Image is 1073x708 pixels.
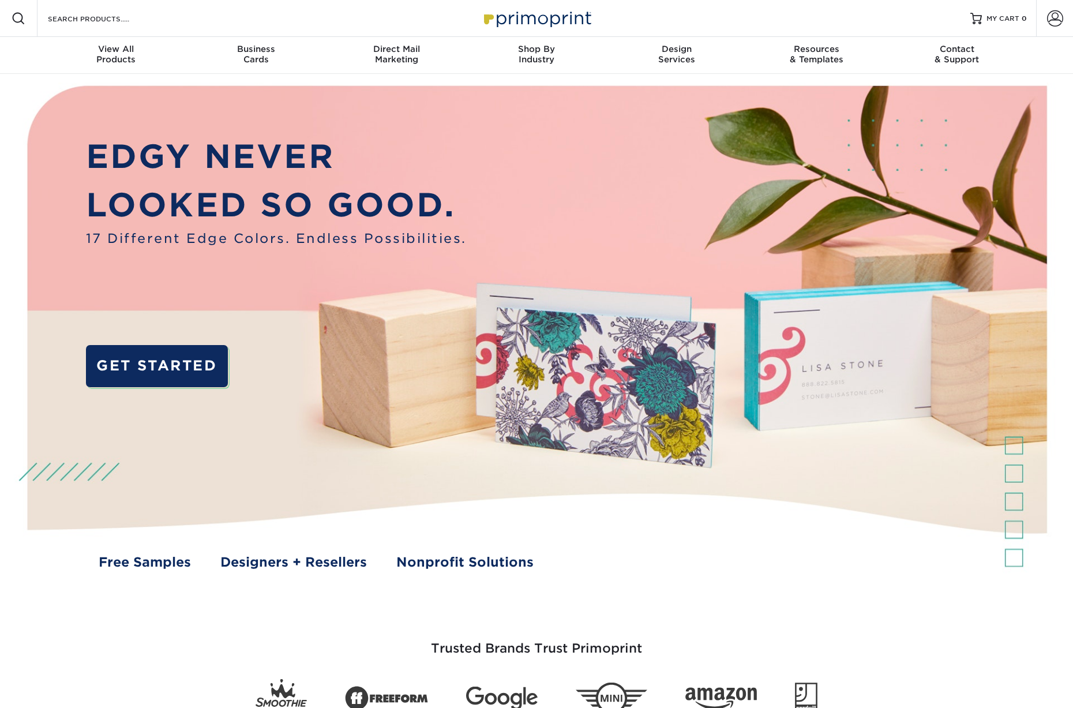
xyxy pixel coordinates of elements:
div: Marketing [327,44,467,65]
div: Services [606,44,746,65]
a: Free Samples [99,553,191,572]
div: Industry [467,44,607,65]
div: Products [46,44,186,65]
p: EDGY NEVER [86,132,467,181]
p: LOOKED SO GOOD. [86,181,467,229]
span: 17 Different Edge Colors. Endless Possibilities. [86,229,467,248]
a: View AllProducts [46,37,186,74]
span: Direct Mail [327,44,467,54]
input: SEARCH PRODUCTS..... [47,12,159,25]
div: & Templates [746,44,887,65]
a: Nonprofit Solutions [396,553,534,572]
span: View All [46,44,186,54]
a: Shop ByIndustry [467,37,607,74]
a: DesignServices [606,37,746,74]
a: Resources& Templates [746,37,887,74]
div: Cards [186,44,327,65]
span: Shop By [467,44,607,54]
span: Contact [887,44,1027,54]
span: Resources [746,44,887,54]
span: 0 [1022,14,1027,23]
span: Business [186,44,327,54]
h3: Trusted Brands Trust Primoprint [199,613,874,670]
span: Design [606,44,746,54]
a: Designers + Resellers [220,553,367,572]
span: MY CART [986,14,1019,24]
a: BusinessCards [186,37,327,74]
a: Contact& Support [887,37,1027,74]
img: Primoprint [479,6,594,31]
a: GET STARTED [86,345,228,387]
div: & Support [887,44,1027,65]
a: Direct MailMarketing [327,37,467,74]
